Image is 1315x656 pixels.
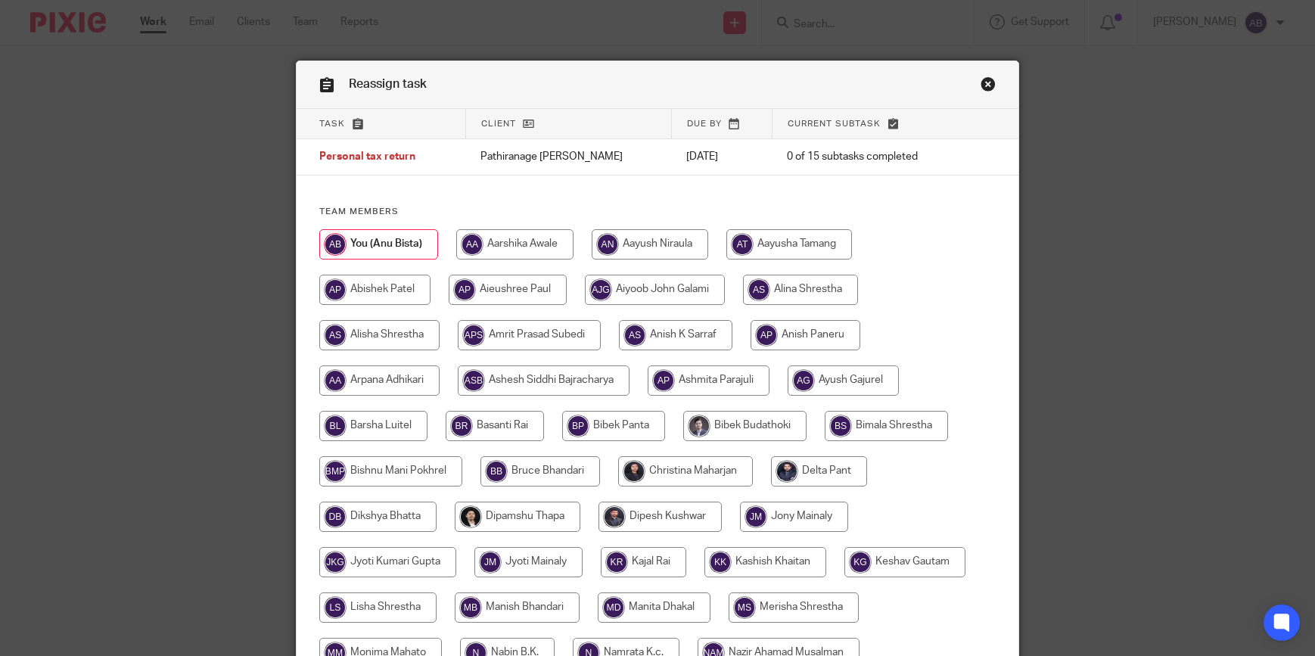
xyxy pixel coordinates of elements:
span: Reassign task [349,78,427,90]
p: [DATE] [686,149,757,164]
p: Pathiranage [PERSON_NAME] [480,149,656,164]
span: Task [319,120,345,128]
td: 0 of 15 subtasks completed [772,139,964,176]
span: Client [481,120,516,128]
a: Close this dialog window [981,76,996,97]
span: Personal tax return [319,152,415,163]
h4: Team members [319,206,996,218]
span: Current subtask [788,120,881,128]
span: Due by [687,120,722,128]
